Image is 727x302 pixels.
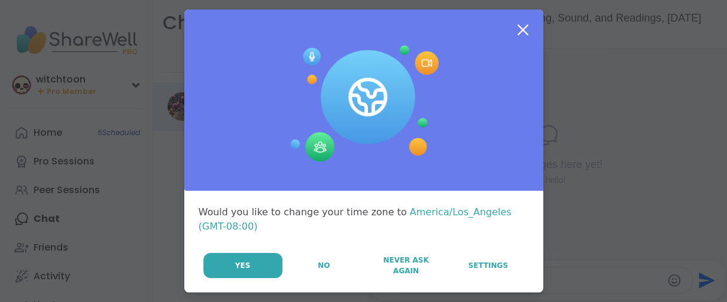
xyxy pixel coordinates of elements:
span: Never Ask Again [372,255,440,276]
button: Never Ask Again [366,253,446,278]
span: Yes [235,260,251,271]
img: Session Experience [289,45,439,163]
a: Settings [448,253,528,278]
span: America/Los_Angeles (GMT-08:00) [199,206,512,232]
button: Yes [203,253,282,278]
button: No [284,253,364,278]
span: No [318,260,330,271]
span: Settings [469,260,509,271]
div: Would you like to change your time zone to [199,205,529,234]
